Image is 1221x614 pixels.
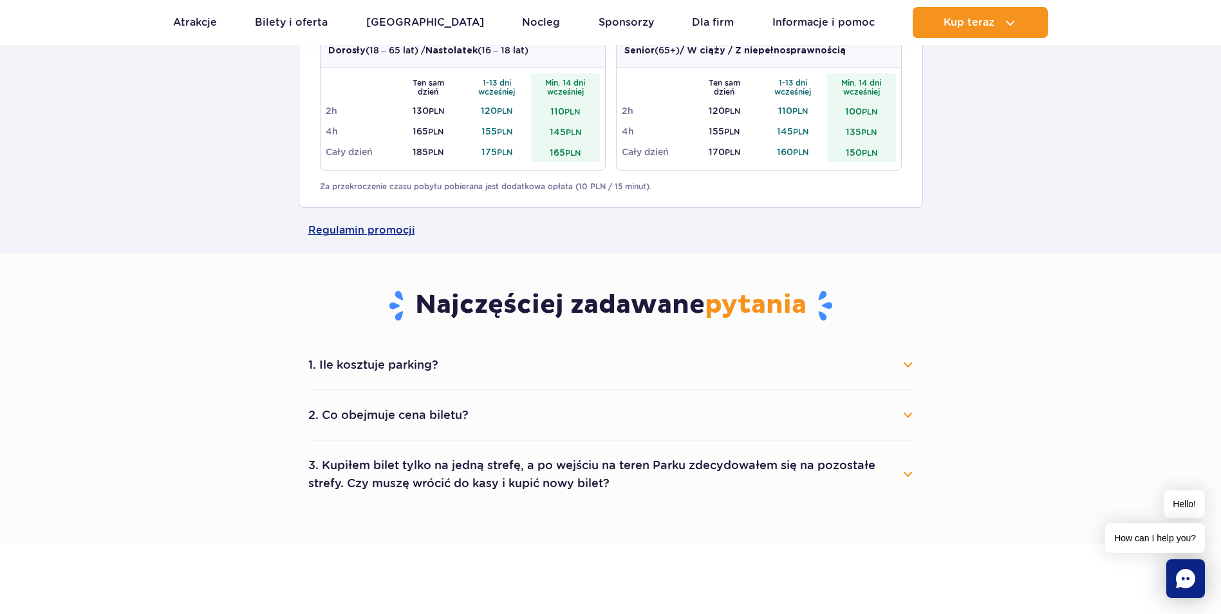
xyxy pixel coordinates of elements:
[913,7,1048,38] button: Kup teraz
[531,73,600,100] th: Min. 14 dni wcześniej
[429,106,444,116] small: PLN
[463,142,532,162] td: 175
[173,7,217,38] a: Atrakcje
[566,127,581,137] small: PLN
[622,121,691,142] td: 4h
[326,121,395,142] td: 4h
[326,142,395,162] td: Cały dzień
[1166,559,1205,598] div: Chat
[793,147,808,157] small: PLN
[308,401,913,429] button: 2. Co obejmuje cena biletu?
[308,351,913,379] button: 1. Ile kosztuje parking?
[759,142,828,162] td: 160
[463,121,532,142] td: 155
[622,100,691,121] td: 2h
[308,289,913,322] h3: Najczęściej zadawane
[255,7,328,38] a: Bilety i oferta
[531,121,600,142] td: 145
[827,121,896,142] td: 135
[366,7,484,38] a: [GEOGRAPHIC_DATA]
[725,147,740,157] small: PLN
[772,7,875,38] a: Informacje i pomoc
[792,106,808,116] small: PLN
[690,100,759,121] td: 120
[759,73,828,100] th: 1-13 dni wcześniej
[328,46,366,55] strong: Dorosły
[394,100,463,121] td: 130
[599,7,654,38] a: Sponsorzy
[497,106,512,116] small: PLN
[425,46,478,55] strong: Nastolatek
[1164,490,1205,518] span: Hello!
[827,100,896,121] td: 100
[308,208,913,253] a: Regulamin promocji
[1105,523,1205,553] span: How can I help you?
[320,181,902,192] p: Za przekroczenie czasu pobytu pobierana jest dodatkowa opłata (10 PLN / 15 minut).
[827,73,896,100] th: Min. 14 dni wcześniej
[624,44,846,57] p: (65+)
[394,121,463,142] td: 165
[328,44,528,57] p: (18 – 65 lat) / (16 – 18 lat)
[724,127,740,136] small: PLN
[497,147,512,157] small: PLN
[793,127,808,136] small: PLN
[394,142,463,162] td: 185
[463,100,532,121] td: 120
[944,17,994,28] span: Kup teraz
[531,142,600,162] td: 165
[622,142,691,162] td: Cały dzień
[531,100,600,121] td: 110
[690,142,759,162] td: 170
[326,100,395,121] td: 2h
[308,451,913,498] button: 3. Kupiłem bilet tylko na jedną strefę, a po wejściu na teren Parku zdecydowałem się na pozostałe...
[759,100,828,121] td: 110
[759,121,828,142] td: 145
[394,73,463,100] th: Ten sam dzień
[862,107,877,116] small: PLN
[725,106,740,116] small: PLN
[428,147,443,157] small: PLN
[565,148,581,158] small: PLN
[861,127,877,137] small: PLN
[680,46,846,55] strong: / W ciąży / Z niepełnosprawnością
[827,142,896,162] td: 150
[690,121,759,142] td: 155
[624,46,655,55] strong: Senior
[463,73,532,100] th: 1-13 dni wcześniej
[522,7,560,38] a: Nocleg
[428,127,443,136] small: PLN
[862,148,877,158] small: PLN
[690,73,759,100] th: Ten sam dzień
[497,127,512,136] small: PLN
[564,107,580,116] small: PLN
[692,7,734,38] a: Dla firm
[705,289,806,321] span: pytania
